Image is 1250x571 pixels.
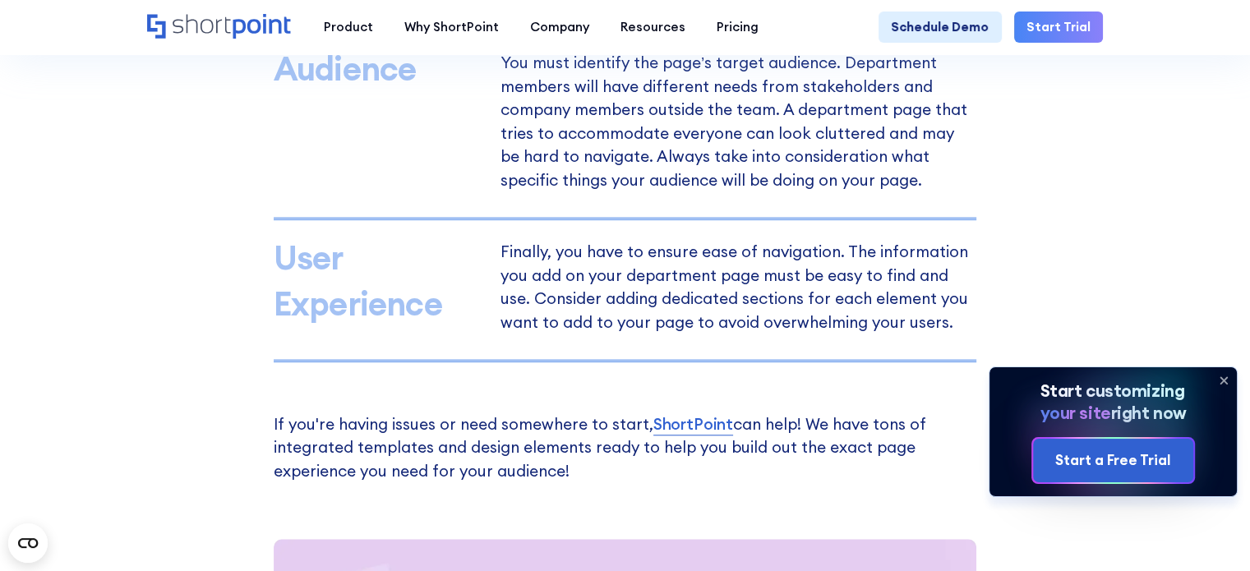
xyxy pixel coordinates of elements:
[274,46,483,92] div: Audience
[514,12,605,43] a: Company
[147,14,293,41] a: Home
[605,12,701,43] a: Resources
[404,18,499,37] div: Why ShortPoint
[879,12,1001,43] a: Schedule Demo
[8,523,48,563] button: Open CMP widget
[717,18,759,37] div: Pricing
[308,12,389,43] a: Product
[653,412,733,436] a: ShortPoint
[1033,439,1194,482] a: Start a Free Trial
[1055,450,1171,472] div: Start a Free Trial
[500,56,977,191] p: You must identify the page’s target audience. Department members will have different needs from s...
[274,235,483,327] div: User Experience
[620,18,685,37] div: Resources
[530,18,589,37] div: Company
[274,412,977,483] p: If you're having issues or need somewhere to start, can help! We have tons of integrated template...
[1014,12,1103,43] a: Start Trial
[324,18,373,37] div: Product
[701,12,774,43] a: Pricing
[1168,492,1250,571] iframe: Chat Widget
[389,12,514,43] a: Why ShortPoint
[500,245,977,334] p: Finally, you have to ensure ease of navigation. The information you add on your department page m...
